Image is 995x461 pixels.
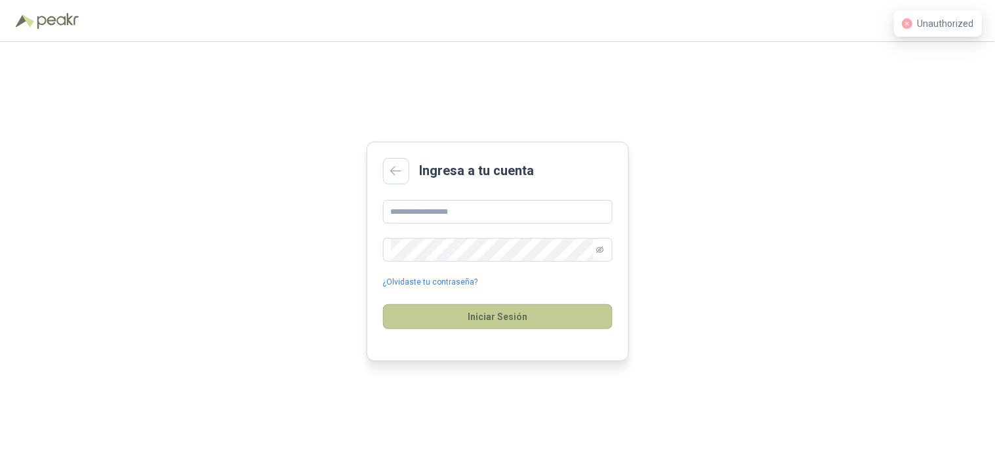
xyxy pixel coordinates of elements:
[420,161,535,181] h2: Ingresa a tu cuenta
[918,18,974,29] span: Unauthorized
[37,13,79,29] img: Peakr
[16,14,34,28] img: Logo
[902,18,912,29] span: close-circle
[596,246,604,254] span: eye-invisible
[383,304,613,329] button: Iniciar Sesión
[383,276,478,289] a: ¿Olvidaste tu contraseña?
